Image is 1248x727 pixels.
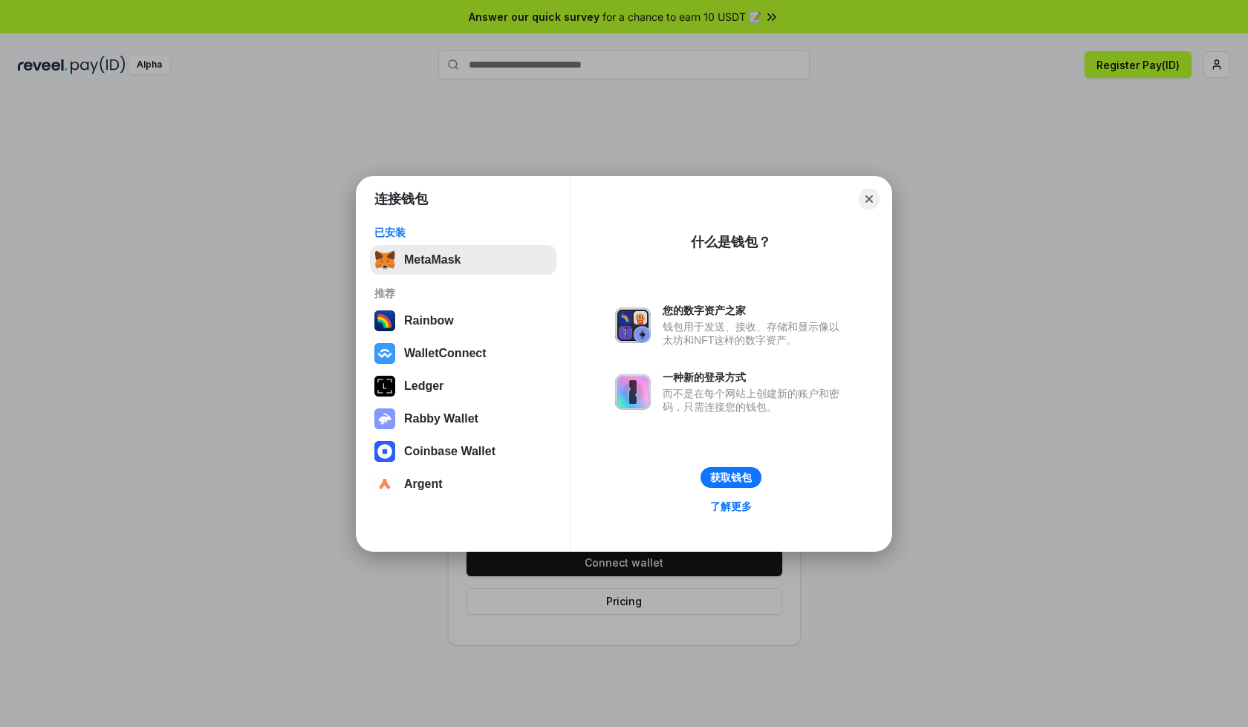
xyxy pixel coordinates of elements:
[374,250,395,270] img: svg+xml,%3Csvg%20fill%3D%22none%22%20height%3D%2233%22%20viewBox%3D%220%200%2035%2033%22%20width%...
[370,404,556,434] button: Rabby Wallet
[374,408,395,429] img: svg+xml,%3Csvg%20xmlns%3D%22http%3A%2F%2Fwww.w3.org%2F2000%2Fsvg%22%20fill%3D%22none%22%20viewBox...
[404,379,443,393] div: Ledger
[370,437,556,466] button: Coinbase Wallet
[374,441,395,462] img: svg+xml,%3Csvg%20width%3D%2228%22%20height%3D%2228%22%20viewBox%3D%220%200%2028%2028%22%20fill%3D...
[374,310,395,331] img: svg+xml,%3Csvg%20width%3D%22120%22%20height%3D%22120%22%20viewBox%3D%220%200%20120%20120%22%20fil...
[370,245,556,275] button: MetaMask
[374,474,395,495] img: svg+xml,%3Csvg%20width%3D%2228%22%20height%3D%2228%22%20viewBox%3D%220%200%2028%2028%22%20fill%3D...
[701,497,761,516] a: 了解更多
[374,376,395,397] img: svg+xml,%3Csvg%20xmlns%3D%22http%3A%2F%2Fwww.w3.org%2F2000%2Fsvg%22%20width%3D%2228%22%20height%3...
[663,371,847,384] div: 一种新的登录方式
[404,477,443,491] div: Argent
[701,467,761,488] button: 获取钱包
[370,339,556,368] button: WalletConnect
[370,306,556,336] button: Rainbow
[615,374,651,410] img: svg+xml,%3Csvg%20xmlns%3D%22http%3A%2F%2Fwww.w3.org%2F2000%2Fsvg%22%20fill%3D%22none%22%20viewBox...
[691,233,771,251] div: 什么是钱包？
[663,304,847,317] div: 您的数字资产之家
[370,469,556,499] button: Argent
[710,500,752,513] div: 了解更多
[615,307,651,343] img: svg+xml,%3Csvg%20xmlns%3D%22http%3A%2F%2Fwww.w3.org%2F2000%2Fsvg%22%20fill%3D%22none%22%20viewBox...
[404,347,487,360] div: WalletConnect
[404,314,454,327] div: Rainbow
[663,320,847,347] div: 钱包用于发送、接收、存储和显示像以太坊和NFT这样的数字资产。
[374,287,552,300] div: 推荐
[859,189,880,209] button: Close
[374,190,428,208] h1: 连接钱包
[404,445,495,458] div: Coinbase Wallet
[710,471,752,484] div: 获取钱包
[374,226,552,239] div: 已安装
[404,253,461,267] div: MetaMask
[370,371,556,401] button: Ledger
[404,412,478,426] div: Rabby Wallet
[663,387,847,414] div: 而不是在每个网站上创建新的账户和密码，只需连接您的钱包。
[374,343,395,364] img: svg+xml,%3Csvg%20width%3D%2228%22%20height%3D%2228%22%20viewBox%3D%220%200%2028%2028%22%20fill%3D...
